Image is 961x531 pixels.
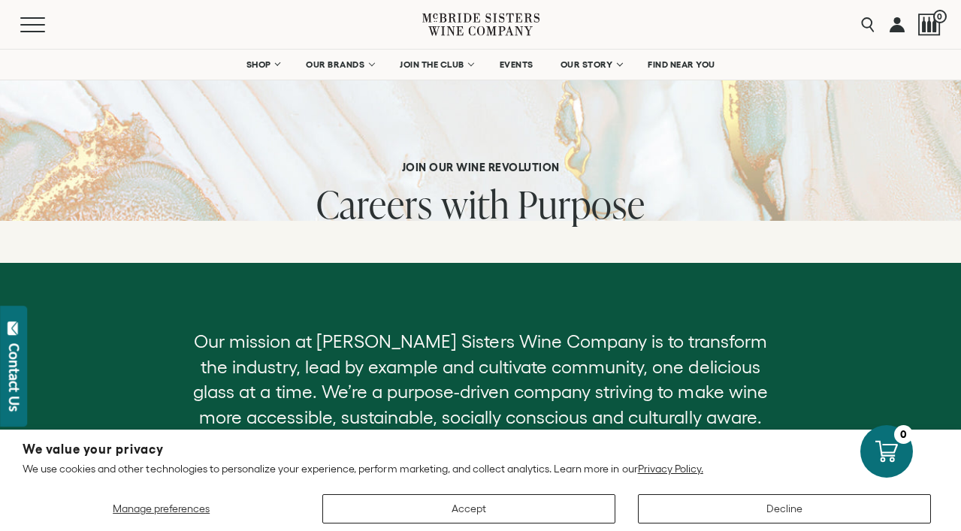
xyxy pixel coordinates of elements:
[236,50,289,80] a: SHOP
[638,494,931,523] button: Decline
[316,161,645,174] h6: Join our Wine Revolution
[894,425,913,444] div: 0
[648,59,715,70] span: FIND NEAR YOU
[490,50,543,80] a: EVENTS
[500,59,533,70] span: EVENTS
[306,59,364,70] span: OUR BRANDS
[113,502,210,514] span: Manage preferences
[23,494,300,523] button: Manage preferences
[181,329,779,430] p: Our mission at [PERSON_NAME] Sisters Wine Company is to transform the industry, lead by example a...
[441,178,509,230] span: with
[390,50,482,80] a: JOIN THE CLUB
[23,443,938,456] h2: We value your privacy
[23,462,938,475] p: We use cookies and other technologies to personalize your experience, perform marketing, and coll...
[933,10,947,23] span: 0
[296,50,382,80] a: OUR BRANDS
[7,343,22,412] div: Contact Us
[561,59,613,70] span: OUR STORY
[638,463,703,475] a: Privacy Policy.
[400,59,464,70] span: JOIN THE CLUB
[638,50,725,80] a: FIND NEAR YOU
[518,178,645,230] span: Purpose
[322,494,615,523] button: Accept
[316,178,433,230] span: Careers
[20,17,74,32] button: Mobile Menu Trigger
[551,50,631,80] a: OUR STORY
[246,59,271,70] span: SHOP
